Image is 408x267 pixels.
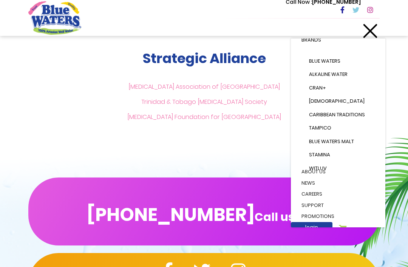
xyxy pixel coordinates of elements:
[309,138,354,145] span: Blue Waters Malt
[309,165,327,172] span: WitLuv
[128,82,280,91] a: [MEDICAL_DATA] Association of [GEOGRAPHIC_DATA]
[291,222,332,233] a: login
[309,151,330,158] span: Stamina
[28,1,81,34] a: store logo
[309,97,365,105] span: [DEMOGRAPHIC_DATA]
[294,177,382,189] a: News
[309,57,340,65] span: Blue Waters
[28,177,380,245] button: [PHONE_NUMBER]Call us now
[309,71,348,78] span: Alkaline Water
[294,211,382,222] a: Promotions
[301,36,321,43] span: Brands
[309,124,331,131] span: Tampico
[294,200,382,211] a: support
[309,84,326,91] span: Cran+
[28,50,380,66] h2: Strategic Alliance
[141,97,267,106] a: Trinidad & Tobago [MEDICAL_DATA] Society
[309,111,365,118] span: Caribbean Traditions
[127,113,281,121] a: [MEDICAL_DATA] Foundation for [GEOGRAPHIC_DATA]
[255,215,321,219] span: Call us now
[294,188,382,200] a: careers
